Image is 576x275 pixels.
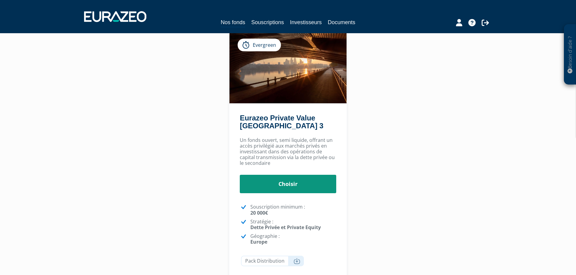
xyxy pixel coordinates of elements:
[567,27,574,82] p: Besoin d'aide ?
[240,175,336,193] a: Choisir
[290,18,322,27] a: Investisseurs
[250,204,336,216] p: Souscription minimum :
[238,39,281,51] div: Evergreen
[84,11,146,22] img: 1732889491-logotype_eurazeo_blanc_rvb.png
[250,238,267,245] strong: Europe
[221,18,245,27] a: Nos fonds
[250,209,268,216] strong: 20 000€
[250,224,321,231] strong: Dette Privée et Private Equity
[251,18,284,27] a: Souscriptions
[241,256,304,266] a: Pack Distribution
[328,18,355,27] a: Documents
[250,219,336,230] p: Stratégie :
[240,114,323,130] a: Eurazeo Private Value [GEOGRAPHIC_DATA] 3
[250,233,336,245] p: Géographie :
[229,33,347,103] img: Eurazeo Private Value Europe 3
[240,137,336,166] p: Un fonds ouvert, semi liquide, offrant un accès privilégié aux marchés privés en investissant dan...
